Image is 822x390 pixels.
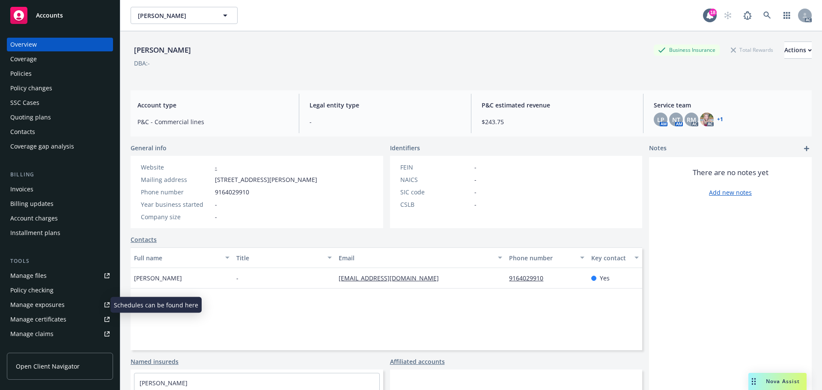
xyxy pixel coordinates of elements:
button: [PERSON_NAME] [131,7,238,24]
a: Manage BORs [7,342,113,355]
div: [PERSON_NAME] [131,45,194,56]
div: Manage exposures [10,298,65,312]
span: - [474,200,477,209]
button: Full name [131,247,233,268]
div: Billing updates [10,197,54,211]
button: Phone number [506,247,587,268]
a: Billing updates [7,197,113,211]
a: Policy changes [7,81,113,95]
div: Actions [784,42,812,58]
div: NAICS [400,175,471,184]
div: Policies [10,67,32,80]
span: Notes [649,143,667,154]
a: Policies [7,67,113,80]
div: Account charges [10,211,58,225]
div: Manage claims [10,327,54,341]
span: Legal entity type [310,101,461,110]
a: Named insureds [131,357,179,366]
div: Mailing address [141,175,211,184]
a: Coverage gap analysis [7,140,113,153]
span: P&C - Commercial lines [137,117,289,126]
a: [EMAIL_ADDRESS][DOMAIN_NAME] [339,274,446,282]
button: Email [335,247,506,268]
a: add [801,143,812,154]
a: Manage claims [7,327,113,341]
div: CSLB [400,200,471,209]
div: DBA: - [134,59,150,68]
div: Policy checking [10,283,54,297]
a: Manage certificates [7,313,113,326]
span: - [474,163,477,172]
span: - [474,188,477,196]
div: Manage certificates [10,313,66,326]
div: FEIN [400,163,471,172]
div: Key contact [591,253,629,262]
a: Start snowing [719,7,736,24]
span: Nova Assist [766,378,800,385]
span: [STREET_ADDRESS][PERSON_NAME] [215,175,317,184]
a: Manage files [7,269,113,283]
a: Policy checking [7,283,113,297]
span: - [310,117,461,126]
span: 9164029910 [215,188,249,196]
a: Contacts [7,125,113,139]
div: 18 [709,9,717,16]
div: Drag to move [748,373,759,390]
div: Business Insurance [654,45,720,55]
span: LP [657,115,664,124]
div: Manage files [10,269,47,283]
span: - [236,274,238,283]
a: Accounts [7,3,113,27]
a: Contacts [131,235,157,244]
div: Billing [7,170,113,179]
span: $243.75 [482,117,633,126]
span: - [215,212,217,221]
div: Coverage [10,52,37,66]
span: Service team [654,101,805,110]
div: Coverage gap analysis [10,140,74,153]
div: SIC code [400,188,471,196]
div: Year business started [141,200,211,209]
div: Phone number [141,188,211,196]
div: Invoices [10,182,33,196]
div: Total Rewards [727,45,777,55]
a: SSC Cases [7,96,113,110]
span: Yes [600,274,610,283]
a: Search [759,7,776,24]
div: Company size [141,212,211,221]
div: Policy changes [10,81,52,95]
span: Identifiers [390,143,420,152]
div: Website [141,163,211,172]
a: Add new notes [709,188,752,197]
div: Tools [7,257,113,265]
span: [PERSON_NAME] [134,274,182,283]
a: Quoting plans [7,110,113,124]
span: NT [672,115,680,124]
button: Nova Assist [748,373,807,390]
a: +1 [717,117,723,122]
div: Contacts [10,125,35,139]
div: Installment plans [10,226,60,240]
div: Manage BORs [10,342,51,355]
span: General info [131,143,167,152]
a: Invoices [7,182,113,196]
span: P&C estimated revenue [482,101,633,110]
div: Quoting plans [10,110,51,124]
button: Key contact [588,247,642,268]
div: Email [339,253,493,262]
div: Full name [134,253,220,262]
a: Coverage [7,52,113,66]
a: Affiliated accounts [390,357,445,366]
a: - [215,163,217,171]
button: Title [233,247,335,268]
a: 9164029910 [509,274,550,282]
div: Title [236,253,322,262]
span: Open Client Navigator [16,362,80,371]
div: Phone number [509,253,575,262]
a: Account charges [7,211,113,225]
div: Overview [10,38,37,51]
img: photo [700,113,714,126]
a: Switch app [778,7,795,24]
a: Manage exposures [7,298,113,312]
